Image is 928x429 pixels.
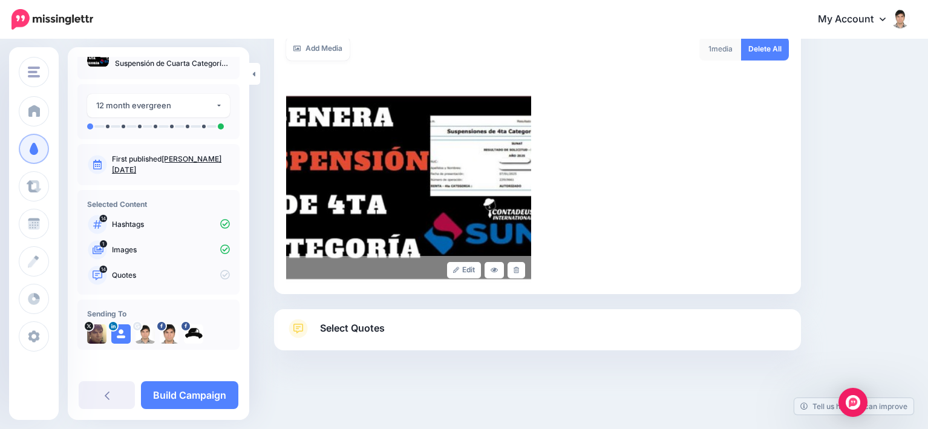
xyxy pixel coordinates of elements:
a: Edit [447,262,482,278]
img: menu.png [28,67,40,77]
span: 1 [100,240,107,247]
p: Quotes [112,270,230,281]
p: Images [112,244,230,255]
a: Tell us how we can improve [794,398,913,414]
p: Guía Completa para Solicitar la Suspensión de Cuarta Categoría en SUNAT [115,45,230,70]
img: Missinglettr [11,9,93,30]
button: 12 month evergreen [87,94,230,117]
a: [PERSON_NAME][DATE] [112,154,221,174]
span: 1 [708,44,711,53]
a: My Account [806,5,910,34]
span: 14 [100,215,108,222]
p: First published [112,154,230,175]
img: ACg8ocJKwssG9H-HIFprDmUqaTc7QtXJcbi5acG7l9rjHmus-gs96-c-83135.png [136,324,155,344]
h4: Selected Content [87,200,230,209]
a: Add Media [286,37,350,61]
h4: Sending To [87,309,230,318]
div: Open Intercom Messenger [838,388,868,417]
a: Delete All [741,37,789,61]
span: 14 [100,266,108,273]
img: picture-bsa70547.png [160,324,179,344]
a: Select Quotes [286,319,789,350]
p: Hashtags [112,219,230,230]
img: user_default_image.png [111,324,131,344]
div: 12 month evergreen [96,99,215,113]
span: Select Quotes [320,320,385,336]
img: 847e6420105265f72a2f47bbdfaa8c77-44369.jpeg [87,324,106,344]
div: media [699,37,742,61]
img: 38f8d561f3bfd24eabed53409e013fb9_large.jpg [286,91,531,284]
img: picture-bsa70548.png [184,324,203,344]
